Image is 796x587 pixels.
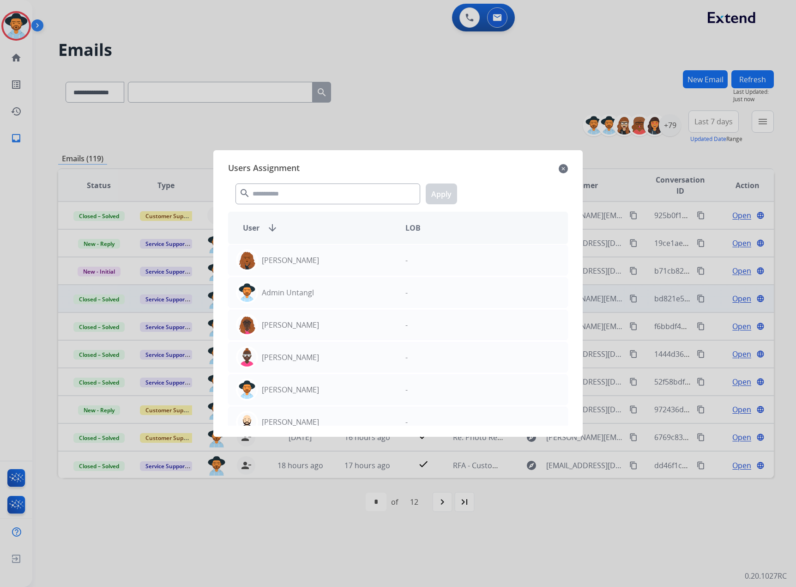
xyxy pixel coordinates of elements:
p: - [405,255,408,266]
p: - [405,416,408,428]
p: Admin Untangl [262,287,314,298]
p: [PERSON_NAME] [262,416,319,428]
p: [PERSON_NAME] [262,319,319,330]
mat-icon: search [239,188,250,199]
span: LOB [405,222,421,233]
p: [PERSON_NAME] [262,384,319,395]
p: [PERSON_NAME] [262,255,319,266]
mat-icon: arrow_downward [267,222,278,233]
p: - [405,319,408,330]
p: - [405,384,408,395]
span: Users Assignment [228,161,300,176]
p: [PERSON_NAME] [262,352,319,363]
p: - [405,287,408,298]
mat-icon: close [559,163,568,174]
p: - [405,352,408,363]
button: Apply [426,183,457,204]
div: User [235,222,398,233]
